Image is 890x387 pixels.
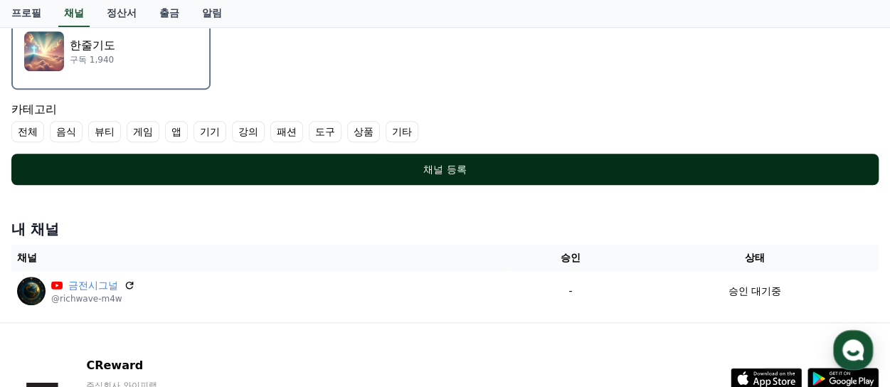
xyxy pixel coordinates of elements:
[50,121,83,142] label: 음식
[11,121,44,142] label: 전체
[347,121,380,142] label: 상품
[94,269,184,304] a: 대화
[11,154,879,185] button: 채널 등록
[70,54,115,65] p: 구독 1,940
[68,278,118,293] a: 금전시그널
[17,277,46,305] img: 금전시그널
[11,101,879,142] div: 카테고리
[194,121,226,142] label: 기기
[40,162,850,176] div: 채널 등록
[70,37,115,54] p: 한줄기도
[11,219,879,239] h4: 내 채널
[88,121,121,142] label: 뷰티
[51,293,135,304] p: @richwave-m4w
[516,284,625,299] p: -
[184,269,273,304] a: 설정
[4,269,94,304] a: 홈
[24,31,64,71] img: 한줄기도
[309,121,341,142] label: 도구
[165,121,188,142] label: 앱
[45,290,53,302] span: 홈
[729,284,781,299] p: 승인 대기중
[510,245,630,271] th: 승인
[127,121,159,142] label: 게임
[220,290,237,302] span: 설정
[386,121,418,142] label: 기타
[86,357,260,374] p: CReward
[130,291,147,302] span: 대화
[631,245,879,271] th: 상태
[270,121,303,142] label: 패션
[232,121,265,142] label: 강의
[11,245,510,271] th: 채널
